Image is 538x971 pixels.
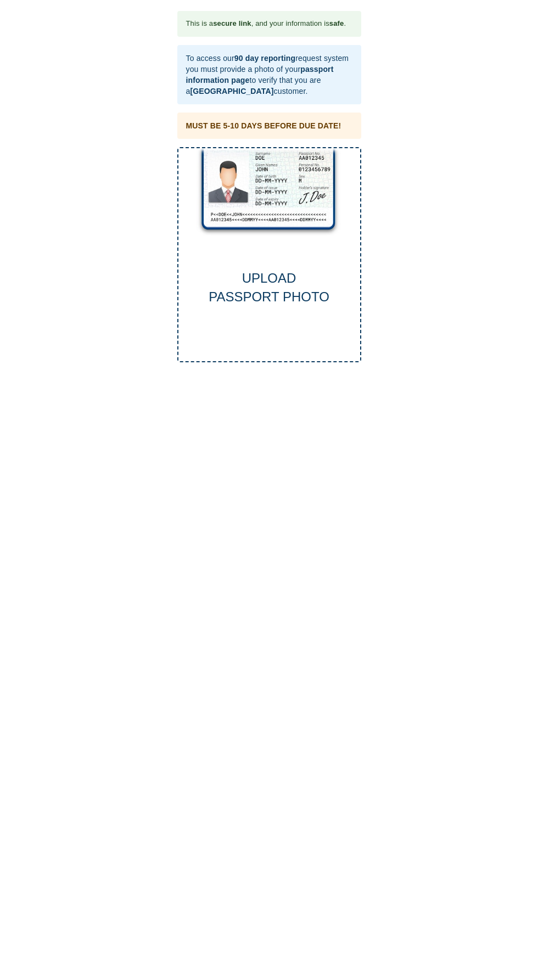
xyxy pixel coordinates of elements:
[178,269,360,307] div: UPLOAD PASSPORT PHOTO
[186,65,334,85] b: passport information page
[186,48,352,101] div: To access our request system you must provide a photo of your to verify that you are a customer.
[186,14,346,33] div: This is a , and your information is .
[213,19,251,27] b: secure link
[234,54,295,63] b: 90 day reporting
[329,19,344,27] b: safe
[186,120,341,131] div: MUST BE 5-10 DAYS BEFORE DUE DATE!
[190,87,273,96] b: [GEOGRAPHIC_DATA]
